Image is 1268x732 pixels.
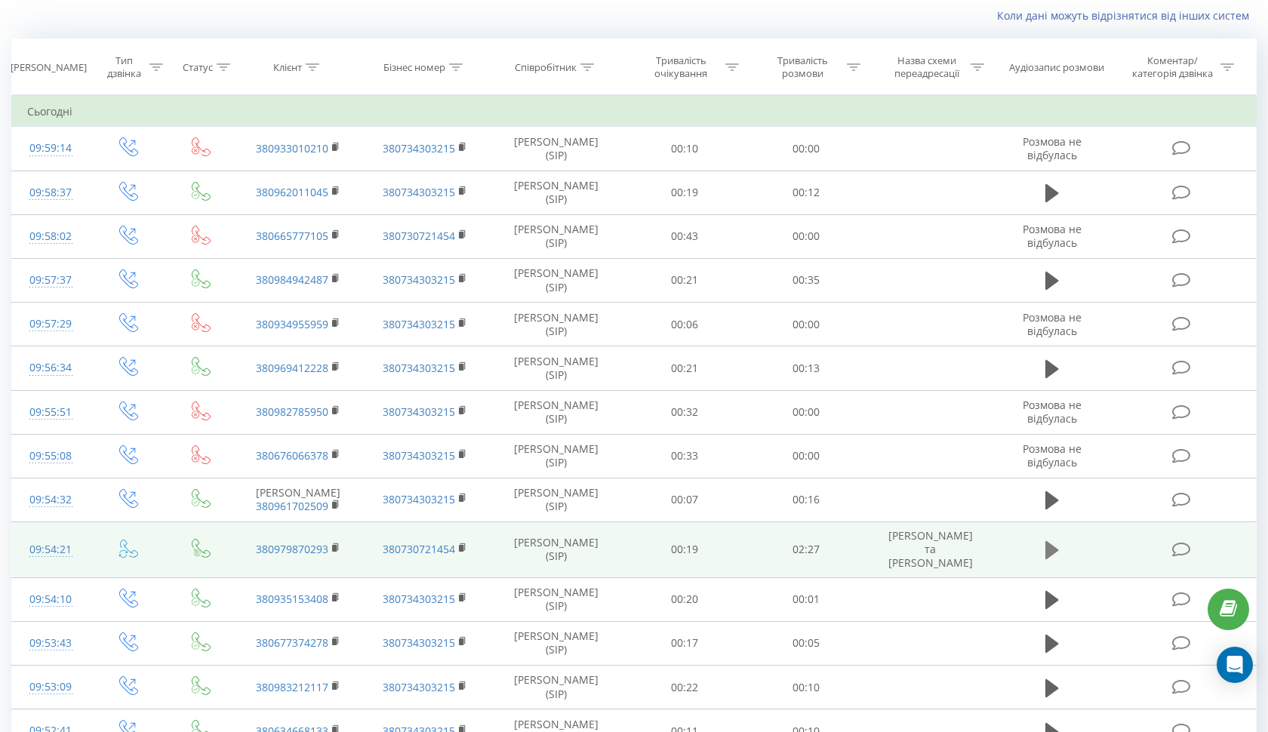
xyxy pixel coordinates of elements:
[383,635,455,650] a: 380734303215
[27,441,75,471] div: 09:55:08
[746,127,867,171] td: 00:00
[515,61,577,74] div: Співробітник
[256,499,328,513] a: 380961702509
[624,346,746,390] td: 00:21
[624,434,746,478] td: 00:33
[488,522,624,578] td: [PERSON_NAME] (SIP)
[746,621,867,665] td: 00:05
[27,535,75,564] div: 09:54:21
[1023,441,1082,469] span: Розмова не відбулась
[27,178,75,208] div: 09:58:37
[997,8,1257,23] a: Коли дані можуть відрізнятися вiд інших систем
[383,317,455,331] a: 380734303215
[624,621,746,665] td: 00:17
[12,97,1257,127] td: Сьогодні
[746,666,867,709] td: 00:10
[746,258,867,302] td: 00:35
[383,61,445,74] div: Бізнес номер
[624,478,746,521] td: 00:07
[383,272,455,287] a: 380734303215
[27,585,75,614] div: 09:54:10
[746,171,867,214] td: 00:12
[383,361,455,375] a: 380734303215
[488,214,624,258] td: [PERSON_NAME] (SIP)
[886,54,967,80] div: Назва схеми переадресації
[256,542,328,556] a: 380979870293
[746,346,867,390] td: 00:13
[746,577,867,621] td: 00:01
[256,592,328,606] a: 380935153408
[624,258,746,302] td: 00:21
[383,448,455,463] a: 380734303215
[746,214,867,258] td: 00:00
[1128,54,1217,80] div: Коментар/категорія дзвінка
[235,478,362,521] td: [PERSON_NAME]
[624,522,746,578] td: 00:19
[624,577,746,621] td: 00:20
[488,171,624,214] td: [PERSON_NAME] (SIP)
[488,390,624,434] td: [PERSON_NAME] (SIP)
[27,309,75,339] div: 09:57:29
[27,353,75,383] div: 09:56:34
[383,592,455,606] a: 380734303215
[256,141,328,155] a: 380933010210
[488,478,624,521] td: [PERSON_NAME] (SIP)
[256,448,328,463] a: 380676066378
[488,303,624,346] td: [PERSON_NAME] (SIP)
[746,303,867,346] td: 00:00
[27,398,75,427] div: 09:55:51
[488,577,624,621] td: [PERSON_NAME] (SIP)
[488,127,624,171] td: [PERSON_NAME] (SIP)
[256,680,328,694] a: 380983212117
[1009,61,1104,74] div: Аудіозапис розмови
[27,629,75,658] div: 09:53:43
[1023,222,1082,250] span: Розмова не відбулась
[256,317,328,331] a: 380934955959
[762,54,843,80] div: Тривалість розмови
[256,361,328,375] a: 380969412228
[183,61,213,74] div: Статус
[256,635,328,650] a: 380677374278
[746,434,867,478] td: 00:00
[624,171,746,214] td: 00:19
[27,485,75,515] div: 09:54:32
[624,127,746,171] td: 00:10
[27,266,75,295] div: 09:57:37
[867,522,993,578] td: [PERSON_NAME] та [PERSON_NAME]
[488,258,624,302] td: [PERSON_NAME] (SIP)
[746,390,867,434] td: 00:00
[256,229,328,243] a: 380665777105
[624,390,746,434] td: 00:32
[488,346,624,390] td: [PERSON_NAME] (SIP)
[488,434,624,478] td: [PERSON_NAME] (SIP)
[488,621,624,665] td: [PERSON_NAME] (SIP)
[383,185,455,199] a: 380734303215
[256,272,328,287] a: 380984942487
[11,61,87,74] div: [PERSON_NAME]
[383,141,455,155] a: 380734303215
[624,303,746,346] td: 00:06
[27,222,75,251] div: 09:58:02
[641,54,722,80] div: Тривалість очікування
[746,478,867,521] td: 00:16
[256,404,328,419] a: 380982785950
[624,214,746,258] td: 00:43
[383,680,455,694] a: 380734303215
[383,229,455,243] a: 380730721454
[1023,310,1082,338] span: Розмова не відбулась
[103,54,146,80] div: Тип дзвінка
[1023,398,1082,426] span: Розмова не відбулась
[27,672,75,702] div: 09:53:09
[383,542,455,556] a: 380730721454
[1023,134,1082,162] span: Розмова не відбулась
[1217,647,1253,683] div: Open Intercom Messenger
[746,522,867,578] td: 02:27
[27,134,75,163] div: 09:59:14
[624,666,746,709] td: 00:22
[273,61,302,74] div: Клієнт
[383,492,455,506] a: 380734303215
[256,185,328,199] a: 380962011045
[383,404,455,419] a: 380734303215
[488,666,624,709] td: [PERSON_NAME] (SIP)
